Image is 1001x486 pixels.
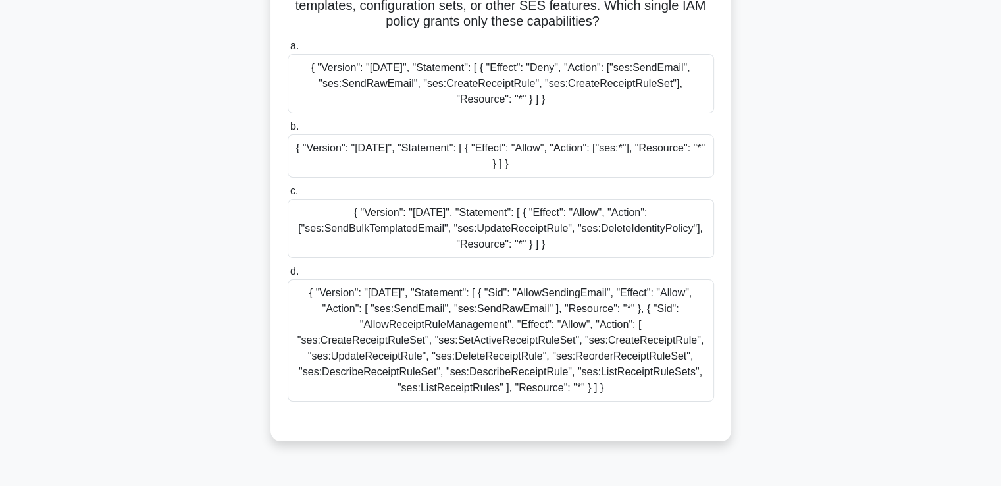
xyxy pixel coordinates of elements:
[288,199,714,258] div: { "Version": "[DATE]", "Statement": [ { "Effect": "Allow", "Action": ["ses:SendBulkTemplatedEmail...
[288,134,714,178] div: { "Version": "[DATE]", "Statement": [ { "Effect": "Allow", "Action": ["ses:*"], "Resource": "*" }...
[290,185,298,196] span: c.
[288,279,714,402] div: { "Version": "[DATE]", "Statement": [ { "Sid": "AllowSendingEmail", "Effect": "Allow", "Action": ...
[288,54,714,113] div: { "Version": "[DATE]", "Statement": [ { "Effect": "Deny", "Action": ["ses:SendEmail", "ses:SendRa...
[290,40,299,51] span: a.
[290,265,299,277] span: d.
[290,121,299,132] span: b.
